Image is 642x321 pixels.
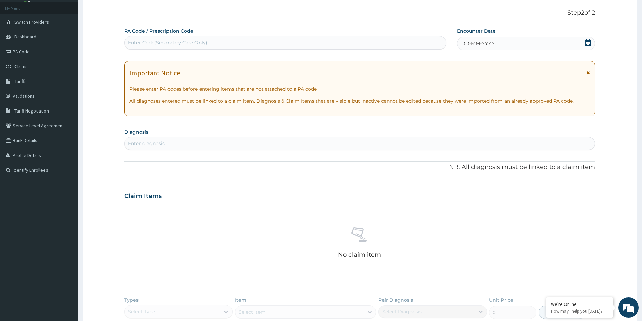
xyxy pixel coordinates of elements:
div: Chat with us now [35,38,113,46]
div: We're Online! [551,301,608,307]
p: NB: All diagnosis must be linked to a claim item [124,163,595,172]
p: Please enter PA codes before entering items that are not attached to a PA code [129,86,590,92]
label: Diagnosis [124,129,148,135]
div: Enter diagnosis [128,140,165,147]
span: Claims [14,63,28,69]
span: DD-MM-YYYY [461,40,495,47]
p: All diagnoses entered must be linked to a claim item. Diagnosis & Claim Items that are visible bu... [129,98,590,104]
h3: Claim Items [124,193,162,200]
p: How may I help you today? [551,308,608,314]
span: Dashboard [14,34,36,40]
label: Encounter Date [457,28,496,34]
label: PA Code / Prescription Code [124,28,193,34]
p: Step 2 of 2 [124,9,595,17]
img: d_794563401_company_1708531726252_794563401 [12,34,27,51]
p: No claim item [338,251,381,258]
span: We're online! [39,85,93,153]
span: Switch Providers [14,19,49,25]
span: Tariff Negotiation [14,108,49,114]
div: Minimize live chat window [111,3,127,20]
span: Tariffs [14,78,27,84]
h1: Important Notice [129,69,180,77]
div: Enter Code(Secondary Care Only) [128,39,207,46]
textarea: Type your message and hit 'Enter' [3,184,128,207]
